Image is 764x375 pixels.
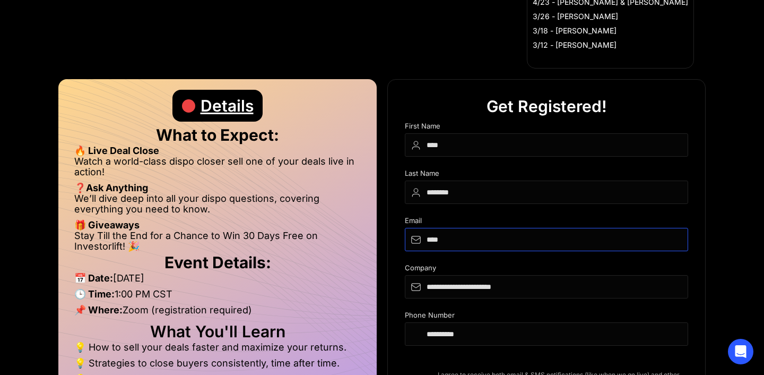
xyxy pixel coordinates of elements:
strong: 📌 Where: [74,304,123,316]
div: Details [201,90,254,122]
strong: ❓Ask Anything [74,182,148,193]
strong: Event Details: [164,253,271,272]
strong: 📅 Date: [74,272,113,284]
li: We’ll dive deep into all your dispo questions, covering everything you need to know. [74,193,361,220]
strong: 🕒 Time: [74,288,115,300]
div: Email [405,217,688,228]
div: Company [405,264,688,275]
strong: 🎁 Giveaways [74,219,140,231]
div: Last Name [405,169,688,181]
div: First Name [405,122,688,133]
div: Phone Number [405,311,688,322]
li: 💡 Strategies to close buyers consistently, time after time. [74,358,361,374]
div: Open Intercom Messenger [728,339,753,364]
div: Get Registered! [487,90,607,122]
strong: What to Expect: [156,125,279,144]
li: [DATE] [74,273,361,289]
li: 💡 How to sell your deals faster and maximize your returns. [74,342,361,358]
h2: What You'll Learn [74,326,361,337]
strong: 🔥 Live Deal Close [74,145,159,156]
li: Zoom (registration required) [74,305,361,321]
li: Stay Till the End for a Chance to Win 30 Days Free on Investorlift! 🎉 [74,231,361,252]
li: 1:00 PM CST [74,289,361,305]
li: Watch a world-class dispo closer sell one of your deals live in action! [74,156,361,183]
